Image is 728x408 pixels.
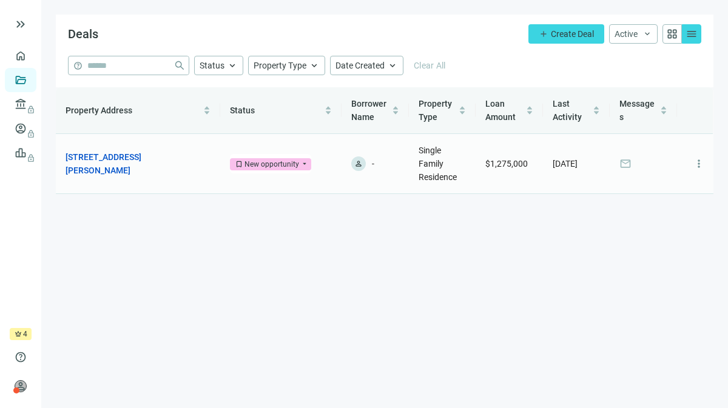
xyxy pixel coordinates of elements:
[372,156,374,171] span: -
[419,99,452,122] span: Property Type
[609,24,658,44] button: Activekeyboard_arrow_down
[619,158,632,170] span: mail
[15,330,22,338] span: crown
[485,159,528,169] span: $1,275,000
[23,328,27,340] span: 4
[419,145,457,182] span: Single Family Residence
[666,28,678,40] span: grid_view
[528,24,604,44] button: addCreate Deal
[73,61,83,70] span: help
[553,99,582,122] span: Last Activity
[66,150,198,177] a: [STREET_ADDRESS][PERSON_NAME]
[354,159,363,168] span: person
[615,29,638,39] span: Active
[642,29,652,39] span: keyboard_arrow_down
[335,61,385,70] span: Date Created
[693,158,705,170] span: more_vert
[227,60,238,71] span: keyboard_arrow_up
[230,105,255,115] span: Status
[619,99,655,122] span: Messages
[309,60,320,71] span: keyboard_arrow_up
[539,29,548,39] span: add
[235,160,243,169] span: bookmark
[553,159,578,169] span: [DATE]
[485,99,516,122] span: Loan Amount
[408,56,451,75] button: Clear All
[15,351,27,363] span: help
[551,29,594,39] span: Create Deal
[387,60,398,71] span: keyboard_arrow_up
[15,380,27,392] span: person
[66,105,132,115] span: Property Address
[686,28,698,40] span: menu
[351,99,386,122] span: Borrower Name
[687,343,716,372] iframe: Intercom live chat
[254,61,306,70] span: Property Type
[13,17,28,32] button: keyboard_double_arrow_right
[200,61,224,70] span: Status
[687,152,711,176] button: more_vert
[244,158,299,170] div: New opportunity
